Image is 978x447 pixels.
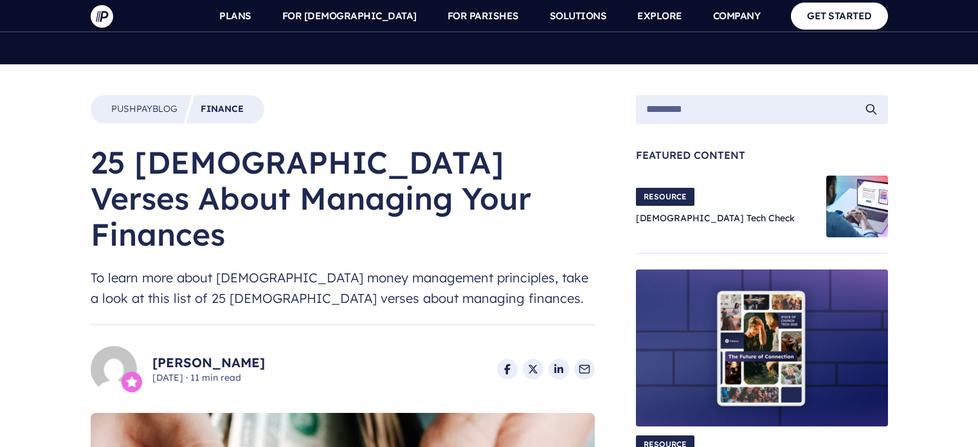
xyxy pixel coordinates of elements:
[826,176,888,237] img: Church Tech Check Blog Hero Image
[574,359,595,379] a: Share via Email
[91,144,595,252] h1: 25 [DEMOGRAPHIC_DATA] Verses About Managing Your Finances
[201,103,244,116] a: Finance
[91,346,137,392] img: Alexa Franck
[548,359,569,379] a: Share on LinkedIn
[636,212,795,224] a: [DEMOGRAPHIC_DATA] Tech Check
[152,372,265,385] span: [DATE] 11 min read
[111,103,177,116] a: PushpayBlog
[636,188,694,206] span: RESOURCE
[497,359,518,379] a: Share on Facebook
[152,354,265,372] a: [PERSON_NAME]
[111,103,152,114] span: Pushpay
[791,3,888,29] a: GET STARTED
[186,372,188,383] span: ·
[91,268,595,309] span: To learn more about [DEMOGRAPHIC_DATA] money management principles, take a look at this list of 2...
[523,359,543,379] a: Share on X
[636,150,888,160] span: Featured Content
